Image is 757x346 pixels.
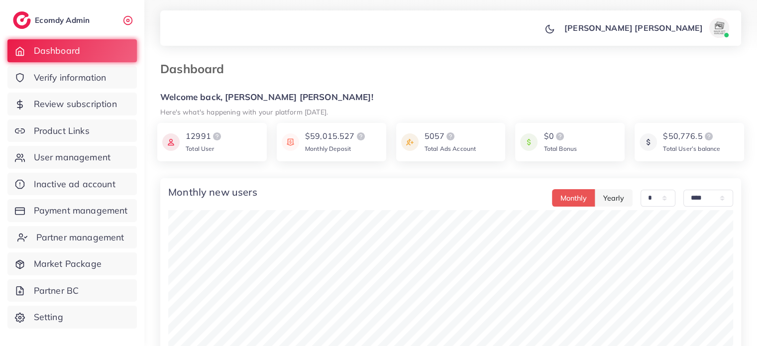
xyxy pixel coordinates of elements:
img: icon payment [162,130,180,154]
a: logoEcomdy Admin [13,11,92,29]
img: icon payment [282,130,299,154]
a: [PERSON_NAME] [PERSON_NAME]avatar [559,18,733,38]
img: icon payment [401,130,419,154]
span: User management [34,151,110,164]
h3: Dashboard [160,62,232,76]
img: logo [13,11,31,29]
img: logo [444,130,456,142]
button: Monthly [552,189,595,207]
a: Dashboard [7,39,137,62]
a: Product Links [7,119,137,142]
span: Dashboard [34,44,80,57]
h5: Welcome back, [PERSON_NAME] [PERSON_NAME]! [160,92,741,103]
img: logo [703,130,715,142]
button: Yearly [595,189,633,207]
span: Partner BC [34,284,79,297]
img: logo [211,130,223,142]
span: Total User’s balance [663,145,720,152]
span: Inactive ad account [34,178,115,191]
a: Payment management [7,199,137,222]
a: Partner BC [7,279,137,302]
span: Total User [186,145,215,152]
a: Partner management [7,226,137,249]
div: $59,015.527 [305,130,367,142]
span: Verify information [34,71,107,84]
a: Setting [7,306,137,329]
a: Review subscription [7,93,137,115]
img: logo [554,130,566,142]
span: Product Links [34,124,90,137]
a: User management [7,146,137,169]
span: Payment management [34,204,128,217]
span: Monthly Deposit [305,145,351,152]
h4: Monthly new users [168,186,257,198]
span: Review subscription [34,98,117,111]
div: $50,776.5 [663,130,720,142]
img: icon payment [520,130,538,154]
span: Setting [34,311,63,324]
span: Partner management [36,231,124,244]
div: 5057 [425,130,476,142]
h5: Login success! [638,18,698,31]
img: logo [355,130,367,142]
h2: Ecomdy Admin [35,15,92,25]
a: Verify information [7,66,137,89]
span: Total Ads Account [425,145,476,152]
div: $0 [543,130,577,142]
span: Total Bonus [543,145,577,152]
a: Market Package [7,252,137,275]
small: Here's what's happening with your platform [DATE]. [160,108,328,116]
p: [PERSON_NAME] [PERSON_NAME] [564,22,703,34]
a: Inactive ad account [7,173,137,196]
span: Market Package [34,257,102,270]
img: icon payment [640,130,657,154]
div: 12991 [186,130,223,142]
